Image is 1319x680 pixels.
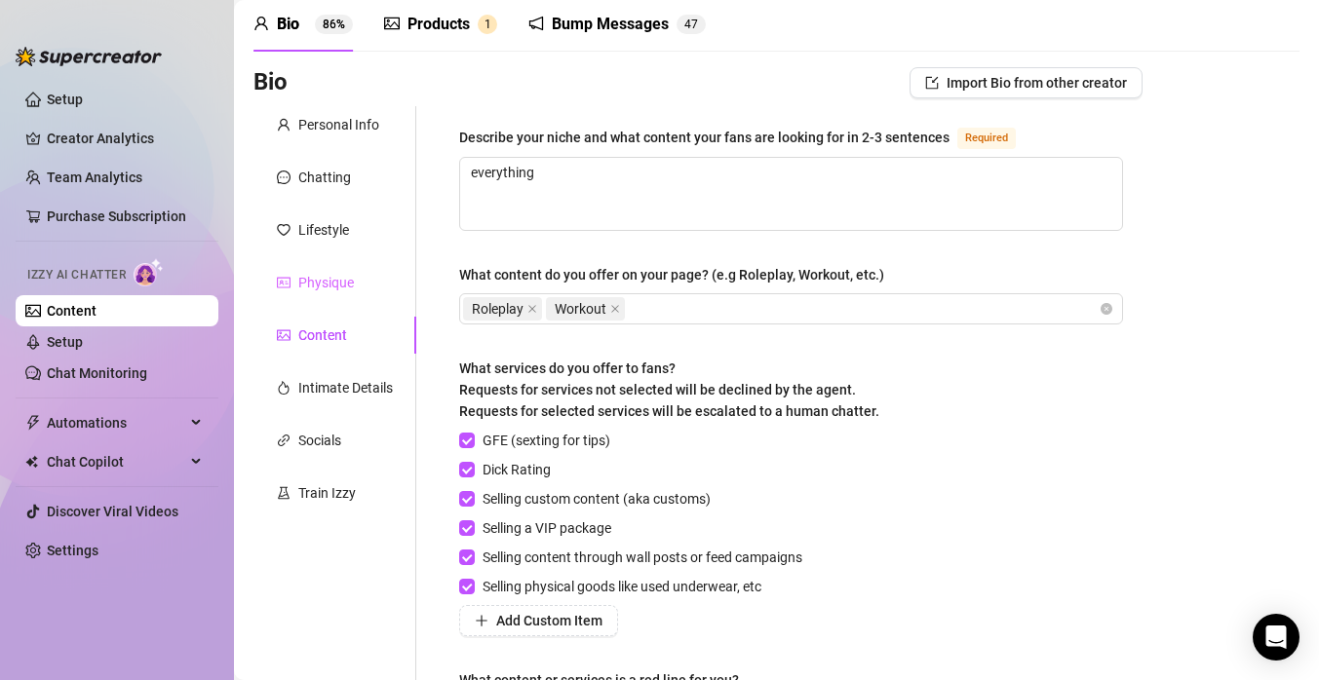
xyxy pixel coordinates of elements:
[47,303,97,319] a: Content
[546,297,625,321] span: Workout
[298,430,341,451] div: Socials
[298,324,347,346] div: Content
[684,18,691,31] span: 4
[475,488,718,510] span: Selling custom content (aka customs)
[25,455,38,469] img: Chat Copilot
[925,76,939,90] span: import
[677,15,706,34] sup: 47
[475,576,769,597] span: Selling physical goods like used underwear, etc
[47,123,203,154] a: Creator Analytics
[16,47,162,66] img: logo-BBDzfeDw.svg
[277,170,291,184] span: message
[298,114,379,135] div: Personal Info
[277,223,291,237] span: heart
[47,92,83,107] a: Setup
[277,118,291,132] span: user
[475,517,619,539] span: Selling a VIP package
[472,298,524,320] span: Roleplay
[277,328,291,342] span: picture
[298,482,356,504] div: Train Izzy
[485,18,491,31] span: 1
[277,13,299,36] div: Bio
[27,266,126,284] span: Izzy AI Chatter
[459,605,618,636] button: Add Custom Item
[459,360,879,419] span: What services do you offer to fans? Requests for services not selected will be declined by the ag...
[298,272,354,293] div: Physique
[475,430,618,451] span: GFE (sexting for tips)
[47,543,98,558] a: Settings
[384,16,400,31] span: picture
[957,128,1016,149] span: Required
[277,486,291,500] span: experiment
[475,547,810,568] span: Selling content through wall posts or feed campaigns
[47,365,147,381] a: Chat Monitoring
[691,18,698,31] span: 7
[47,201,203,232] a: Purchase Subscription
[253,67,288,98] h3: Bio
[552,13,669,36] div: Bump Messages
[1253,614,1300,661] div: Open Intercom Messenger
[478,15,497,34] sup: 1
[253,16,269,31] span: user
[555,298,606,320] span: Workout
[47,446,185,477] span: Chat Copilot
[298,167,351,188] div: Chatting
[910,67,1143,98] button: Import Bio from other creator
[475,614,488,627] span: plus
[277,276,291,289] span: idcard
[527,304,537,314] span: close
[47,170,142,185] a: Team Analytics
[315,15,353,34] sup: 86%
[947,75,1127,91] span: Import Bio from other creator
[407,13,470,36] div: Products
[475,459,559,480] span: Dick Rating
[298,219,349,241] div: Lifestyle
[47,504,178,519] a: Discover Viral Videos
[463,297,542,321] span: Roleplay
[460,158,1122,230] textarea: Describe your niche and what content your fans are looking for in 2-3 sentences
[610,304,620,314] span: close
[459,264,898,285] label: What content do you offer on your page? (e.g Roleplay, Workout, etc.)
[459,264,884,285] div: What content do you offer on your page? (e.g Roleplay, Workout, etc.)
[459,127,950,148] div: Describe your niche and what content your fans are looking for in 2-3 sentences
[298,377,393,398] div: Intimate Details
[277,434,291,447] span: link
[25,415,41,431] span: thunderbolt
[528,16,544,31] span: notification
[1101,303,1112,315] span: close-circle
[459,126,1037,149] label: Describe your niche and what content your fans are looking for in 2-3 sentences
[47,407,185,438] span: Automations
[277,381,291,395] span: fire
[134,258,164,286] img: AI Chatter
[496,613,602,628] span: Add Custom Item
[629,297,633,321] input: What content do you offer on your page? (e.g Roleplay, Workout, etc.)
[47,334,83,350] a: Setup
